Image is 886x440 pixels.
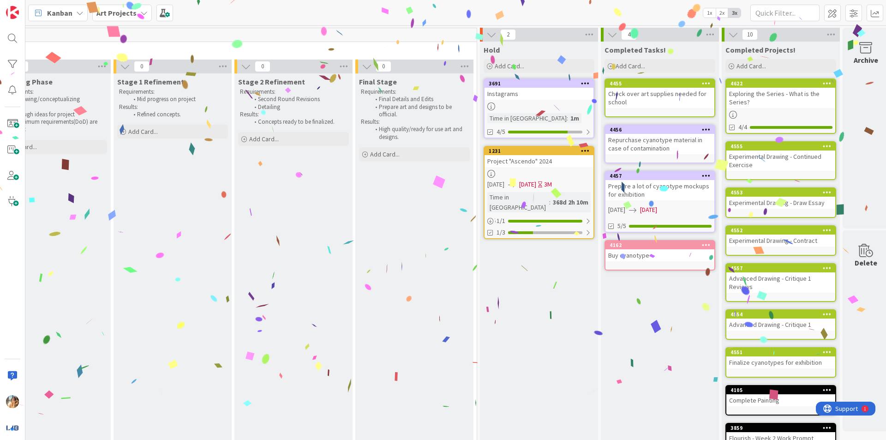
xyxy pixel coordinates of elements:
li: Detailing [249,103,347,111]
span: Support [19,1,42,12]
div: 4552Experimental Drawing - Contract [726,226,835,247]
a: 4551Finalize cyanotypes for exhibition [725,347,836,378]
div: Time in [GEOGRAPHIC_DATA] [487,113,567,123]
div: 4554 [730,311,835,318]
p: Results: [361,118,468,126]
li: Prepare art and designs to be official. [370,103,468,119]
span: [DATE] [640,205,657,215]
div: 4551Finalize cyanotypes for exhibition [726,348,835,368]
div: Time in [GEOGRAPHIC_DATA] [487,192,549,212]
div: 4552 [726,226,835,235]
div: 3691 [489,80,593,87]
li: Minimum requirements(DoD) are met [7,118,106,133]
p: Results: [119,103,226,111]
div: Delete [855,257,877,268]
div: 4553Experimental Drawing - Draw Essay [726,188,835,209]
div: 4455 [605,79,714,88]
span: Add Card... [370,150,400,158]
li: Refined concepts. [128,111,227,118]
div: 3859 [726,424,835,432]
span: Add Card... [128,127,158,136]
span: Kanban [47,7,72,18]
div: 3691 [485,79,593,88]
div: 1231 [485,147,593,155]
span: : [567,113,568,123]
span: 1/3 [497,228,505,237]
div: Experimental Drawing - Contract [726,235,835,247]
a: 3691InstagramsTime in [GEOGRAPHIC_DATA]:1m4/5 [484,78,594,139]
span: 4/4 [738,122,747,132]
div: 3M [544,180,552,189]
div: 4162 [605,241,714,249]
span: [DATE] [519,180,536,189]
p: Requirements: [361,88,468,96]
div: 4457 [605,172,714,180]
div: Buy cyanotype [605,249,714,261]
div: 4622 [726,79,835,88]
div: 4555 [726,142,835,151]
span: 1 / 1 [497,216,505,226]
a: 4457Prepare a lot of cyanotype mockups for exhibition[DATE][DATE]5/5 [605,171,715,233]
div: 4457 [610,173,714,179]
div: 4162Buy cyanotype [605,241,714,261]
span: 4/5 [497,127,505,137]
div: 1 [48,4,50,11]
li: Mid progress on project [128,96,227,103]
div: 4456Repurchase cyanotype material in case of contamination [605,126,714,154]
li: Second Round Revisions [249,96,347,103]
div: 4553 [730,189,835,196]
a: 4455Check over art supplies needed for school [605,78,715,117]
div: Check over art supplies needed for school [605,88,714,108]
div: 1231Project "Ascendo" 2024 [485,147,593,167]
div: Repurchase cyanotype material in case of contamination [605,134,714,154]
div: 4552 [730,227,835,234]
div: 3691Instagrams [485,79,593,100]
div: Project "Ascendo" 2024 [485,155,593,167]
span: 0 [376,61,391,72]
li: Drawing/conceptualizing [7,96,106,103]
div: 4555Experimental Drawing - Continued Exercise [726,142,835,171]
div: Advanced Drawing - Critique 1 Reviews [726,272,835,293]
div: 1/1 [485,215,593,227]
a: 4622Exploring the Series - What is the Series?4/4 [725,78,836,134]
span: 5/5 [617,221,626,231]
a: 4557Advanced Drawing - Critique 1 Reviews [725,263,836,302]
img: avatar [6,421,19,434]
p: Requirements: [119,88,226,96]
a: 4555Experimental Drawing - Continued Exercise [725,141,836,180]
span: Stage 1 Refinement [117,77,184,86]
span: Add Card... [495,62,524,70]
img: Visit kanbanzone.com [6,6,19,19]
div: 4457Prepare a lot of cyanotype mockups for exhibition [605,172,714,200]
div: Exploring the Series - What is the Series? [726,88,835,108]
div: 3859 [730,425,835,431]
span: Hold [484,45,500,54]
span: 3x [728,8,741,18]
span: 2 [500,29,516,40]
span: 10 [742,29,758,40]
div: Complete Painting [726,394,835,406]
span: Completed Tasks! [605,45,666,54]
b: Art Projects [96,8,137,18]
div: 1m [568,113,581,123]
div: 4622 [730,80,835,87]
a: 1231Project "Ascendo" 2024[DATE][DATE]3MTime in [GEOGRAPHIC_DATA]:368d 2h 10m1/11/3 [484,146,594,239]
div: 4554Advanced Drawing - Critique 1 [726,310,835,331]
div: 4553 [726,188,835,197]
div: Prepare a lot of cyanotype mockups for exhibition [605,180,714,200]
span: [DATE] [487,180,504,189]
div: 368d 2h 10m [551,197,591,207]
span: Final Stage [359,77,397,86]
div: 4557 [726,264,835,272]
li: High quality/ready for use art and designs. [370,126,468,141]
input: Quick Filter... [750,5,820,21]
div: 4105 [730,387,835,393]
a: 4162Buy cyanotype [605,240,715,271]
img: JF [6,395,19,408]
div: Advanced Drawing - Critique 1 [726,319,835,331]
div: 4622Exploring the Series - What is the Series? [726,79,835,108]
a: 4552Experimental Drawing - Contract [725,225,836,256]
div: Finalize cyanotypes for exhibition [726,356,835,368]
div: Experimental Drawing - Continued Exercise [726,151,835,171]
p: Requirements: [240,88,347,96]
